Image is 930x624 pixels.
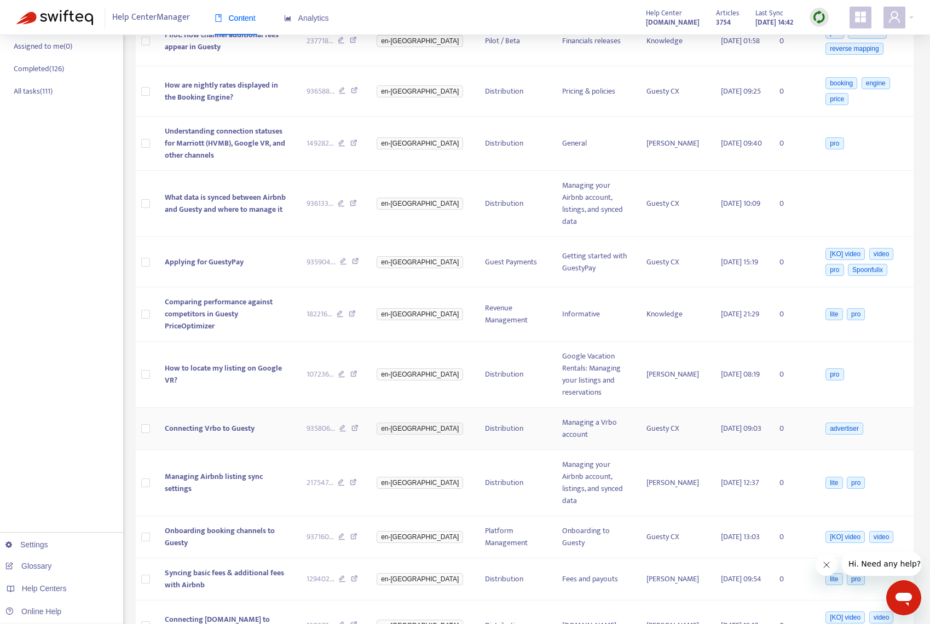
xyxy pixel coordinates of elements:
td: Getting started with GuestyPay [553,237,638,287]
span: [DATE] 01:58 [721,34,760,47]
span: What data is synced between Airbnb and Guesty and where to manage it [165,191,286,216]
td: Google Vacation Rentals: Managing your listings and reservations [553,342,638,408]
span: Content [215,14,256,22]
td: Distribution [476,558,553,600]
span: 107236 ... [307,368,334,380]
span: 149282 ... [307,137,334,149]
span: user [888,10,901,24]
td: 0 [771,558,815,600]
td: Financials releases [553,16,638,66]
p: Assigned to me ( 0 ) [14,41,72,52]
span: price [825,93,848,105]
td: Distribution [476,450,553,516]
td: Pilot / Beta [476,16,553,66]
a: [DOMAIN_NAME] [646,16,700,28]
span: [KO] video [825,531,865,543]
iframe: Button to launch messaging window [886,580,921,615]
span: Help Center Manager [112,7,190,28]
span: 217547 ... [307,477,333,489]
span: How are nightly rates displayed in the Booking Engine? [165,79,278,103]
a: Settings [5,540,48,549]
td: Onboarding to Guesty [553,516,638,558]
td: Guest Payments [476,237,553,287]
span: Managing Airbnb listing sync settings [165,470,263,495]
td: General [553,117,638,171]
td: Fees and payouts [553,558,638,600]
span: lite [825,308,842,320]
td: Distribution [476,117,553,171]
span: 129402 ... [307,573,334,585]
span: en-[GEOGRAPHIC_DATA] [377,85,463,97]
td: 0 [771,117,815,171]
td: Managing your Airbnb account, listings, and synced data [553,450,638,516]
span: Understanding connection statuses for Marriott (HVMB), Google VR, and other channels [165,125,285,161]
span: appstore [854,10,867,24]
span: [DATE] 09:03 [721,422,761,435]
span: en-[GEOGRAPHIC_DATA] [377,423,463,435]
td: Distribution [476,342,553,408]
span: en-[GEOGRAPHIC_DATA] [377,531,463,543]
strong: [DATE] 14:42 [755,16,793,28]
td: Platform Management [476,516,553,558]
span: 937160 ... [307,531,334,543]
span: Applying for GuestyPay [165,256,244,268]
span: Analytics [284,14,329,22]
span: [DATE] 13:03 [721,530,760,543]
span: video [869,611,894,623]
td: 0 [771,287,815,342]
p: All tasks ( 111 ) [14,85,53,97]
img: Swifteq [16,10,93,25]
span: [DATE] 09:40 [721,137,762,149]
span: en-[GEOGRAPHIC_DATA] [377,477,463,489]
span: Syncing basic fees & additional fees with Airbnb [165,567,284,591]
span: Onboarding booking channels to Guesty [165,524,275,549]
span: [DATE] 09:25 [721,85,761,97]
span: pro [825,137,844,149]
td: Distribution [476,408,553,450]
span: How to locate my listing on Google VR? [165,362,282,386]
td: 0 [771,342,815,408]
span: 182216 ... [307,308,332,320]
span: [DATE] 10:09 [721,197,760,210]
span: [KO] video [825,248,865,260]
span: advertiser [825,423,863,435]
td: [PERSON_NAME] [638,117,712,171]
span: lite [825,477,842,489]
td: 0 [771,408,815,450]
span: Pilot: How channel additional fees appear in Guesty [165,28,279,53]
span: en-[GEOGRAPHIC_DATA] [377,256,463,268]
span: Help Center [646,7,682,19]
td: [PERSON_NAME] [638,558,712,600]
span: pro [847,573,865,585]
td: Guesty CX [638,516,712,558]
span: en-[GEOGRAPHIC_DATA] [377,137,463,149]
span: book [215,14,222,22]
span: en-[GEOGRAPHIC_DATA] [377,368,463,380]
td: 0 [771,171,815,237]
td: Guesty CX [638,408,712,450]
span: en-[GEOGRAPHIC_DATA] [377,35,463,47]
td: [PERSON_NAME] [638,450,712,516]
td: 0 [771,516,815,558]
span: pro [825,368,844,380]
span: booking [825,77,857,89]
td: Guesty CX [638,237,712,287]
span: video [869,531,894,543]
td: [PERSON_NAME] [638,342,712,408]
span: Comparing performance against competitors in Guesty PriceOptimizer [165,296,273,332]
td: Managing a Vrbo account [553,408,638,450]
span: area-chart [284,14,292,22]
span: [KO] video [825,611,865,623]
td: Guesty CX [638,171,712,237]
span: en-[GEOGRAPHIC_DATA] [377,308,463,320]
span: [DATE] 09:54 [721,573,761,585]
td: 0 [771,16,815,66]
span: [DATE] 21:29 [721,308,759,320]
span: Articles [716,7,739,19]
span: en-[GEOGRAPHIC_DATA] [377,198,463,210]
td: 0 [771,237,815,287]
span: video [869,248,894,260]
span: 935904 ... [307,256,336,268]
